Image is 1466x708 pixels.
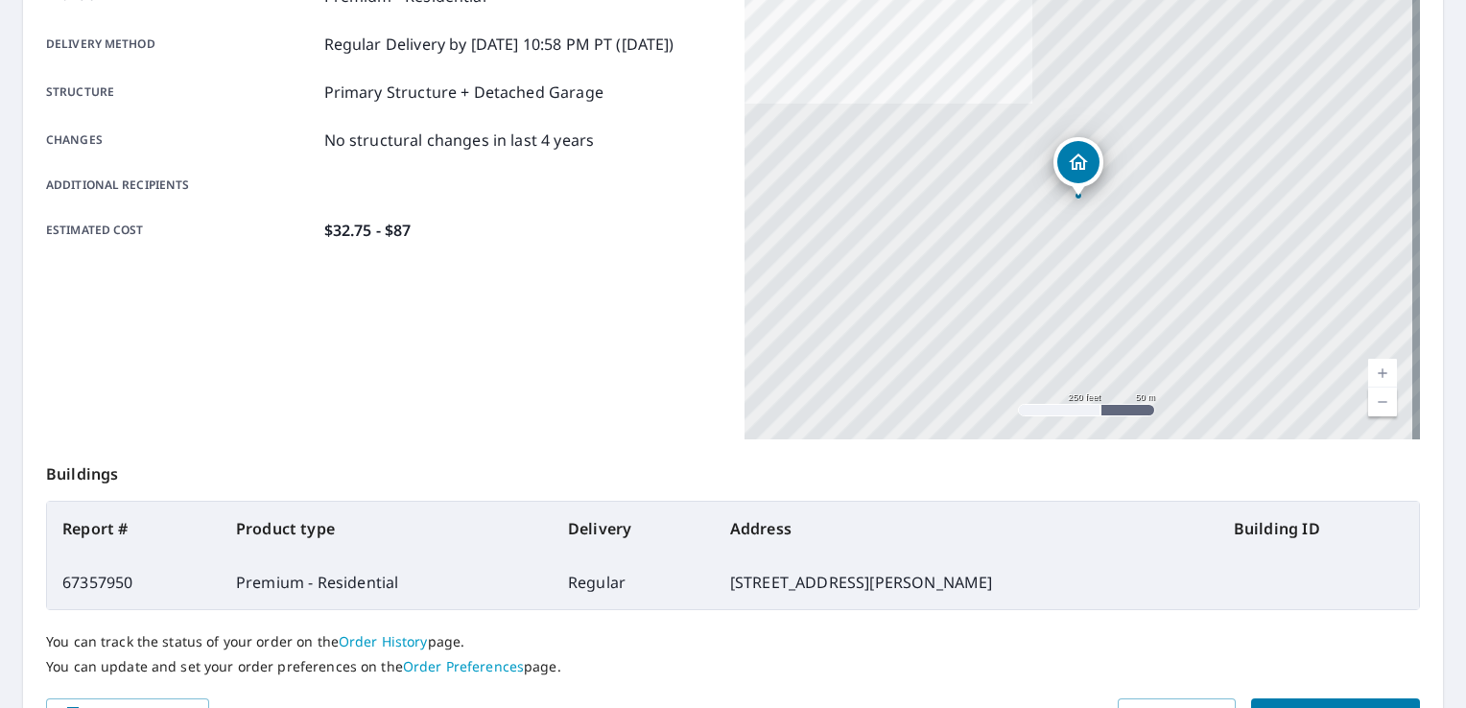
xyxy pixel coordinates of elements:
[46,81,317,104] p: Structure
[324,219,412,242] p: $32.75 - $87
[1368,388,1397,416] a: Current Level 17, Zoom Out
[715,502,1218,555] th: Address
[46,439,1420,501] p: Buildings
[1053,137,1103,197] div: Dropped pin, building 1, Residential property, 9 Testa Pl Norwalk, CT 06854
[339,632,428,650] a: Order History
[1218,502,1419,555] th: Building ID
[324,129,595,152] p: No structural changes in last 4 years
[221,555,553,609] td: Premium - Residential
[46,129,317,152] p: Changes
[553,502,715,555] th: Delivery
[46,177,317,194] p: Additional recipients
[47,502,221,555] th: Report #
[715,555,1218,609] td: [STREET_ADDRESS][PERSON_NAME]
[46,33,317,56] p: Delivery method
[221,502,553,555] th: Product type
[46,219,317,242] p: Estimated cost
[324,33,674,56] p: Regular Delivery by [DATE] 10:58 PM PT ([DATE])
[324,81,603,104] p: Primary Structure + Detached Garage
[47,555,221,609] td: 67357950
[553,555,715,609] td: Regular
[46,658,1420,675] p: You can update and set your order preferences on the page.
[403,657,524,675] a: Order Preferences
[46,633,1420,650] p: You can track the status of your order on the page.
[1368,359,1397,388] a: Current Level 17, Zoom In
